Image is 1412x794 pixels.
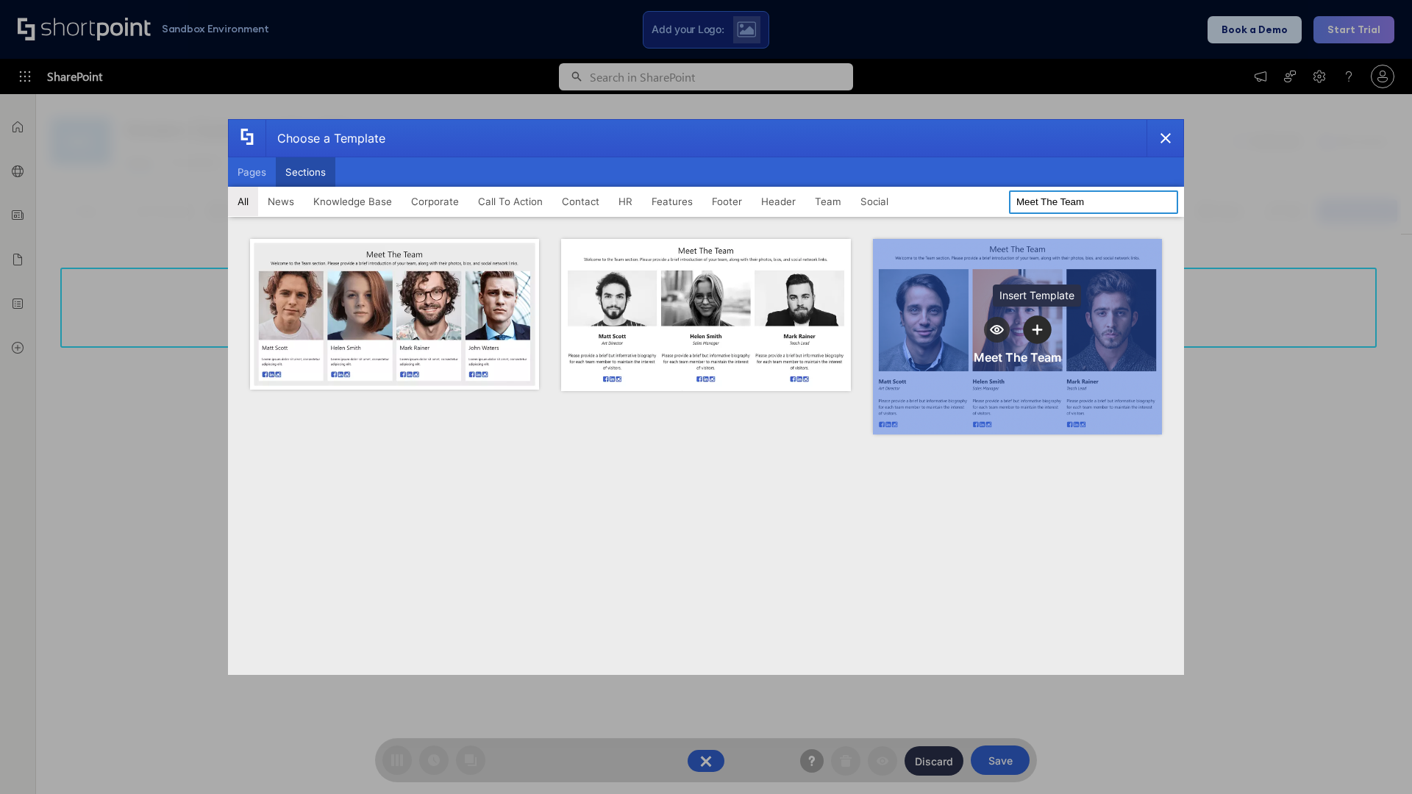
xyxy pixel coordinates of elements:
button: HR [609,187,642,216]
button: Header [752,187,805,216]
button: News [258,187,304,216]
button: Contact [552,187,609,216]
button: Knowledge Base [304,187,402,216]
button: All [228,187,258,216]
input: Search [1009,190,1178,214]
div: Choose a Template [265,120,385,157]
button: Team [805,187,851,216]
button: Sections [276,157,335,187]
button: Footer [702,187,752,216]
div: Meet The Team [974,350,1061,365]
button: Pages [228,157,276,187]
button: Features [642,187,702,216]
button: Call To Action [468,187,552,216]
button: Social [851,187,898,216]
div: template selector [228,119,1184,675]
button: Corporate [402,187,468,216]
iframe: Chat Widget [1338,723,1412,794]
